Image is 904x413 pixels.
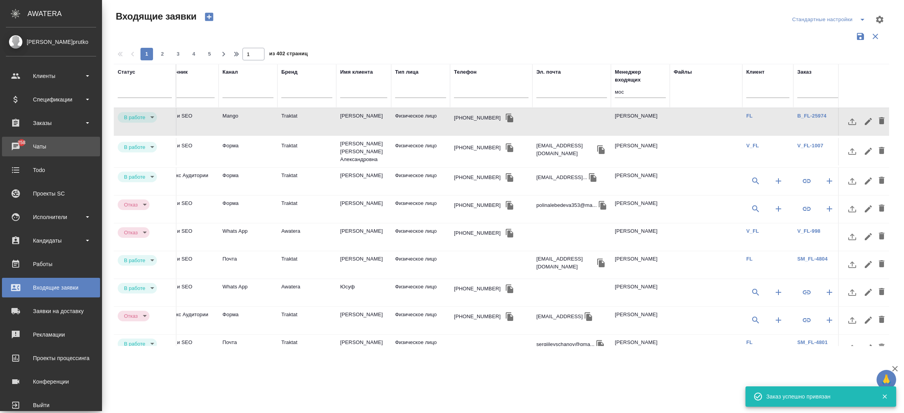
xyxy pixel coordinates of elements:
[611,196,670,223] td: [PERSON_NAME]
[277,251,336,279] td: Traktat
[336,251,391,279] td: [PERSON_NAME]
[203,50,216,58] span: 5
[6,376,96,388] div: Конференции
[853,29,868,44] button: Сохранить фильтры
[391,196,450,223] td: Физическое лицо
[203,48,216,60] button: 5
[504,199,516,211] button: Скопировать
[843,339,862,357] button: Загрузить файл
[843,255,862,274] button: Загрузить файл
[336,223,391,251] td: [PERSON_NAME]
[862,172,875,190] button: Редактировать
[6,70,96,82] div: Клиенты
[188,50,200,58] span: 4
[219,196,277,223] td: Форма
[843,142,862,161] button: Загрузить файл
[843,199,862,218] button: Загрузить файл
[277,196,336,223] td: Traktat
[843,283,862,302] button: Загрузить файл
[454,201,501,209] div: [PHONE_NUMBER]
[188,48,200,60] button: 4
[875,339,888,357] button: Удалить
[454,174,501,181] div: [PHONE_NUMBER]
[875,255,888,274] button: Удалить
[6,258,96,270] div: Работы
[536,174,587,181] p: [EMAIL_ADDRESS]...
[13,139,31,147] span: 258
[746,143,759,149] a: V_FL
[504,311,516,322] button: Скопировать
[597,199,609,211] button: Скопировать
[536,68,561,76] div: Эл. почта
[340,68,373,76] div: Имя клиента
[820,199,839,218] button: Создать заказ
[611,138,670,165] td: [PERSON_NAME]
[277,168,336,195] td: Traktat
[160,168,219,195] td: Яндекс Аудитории
[746,199,765,218] button: Выбрать клиента
[504,112,516,124] button: Скопировать
[454,114,501,122] div: [PHONE_NUMBER]
[6,282,96,293] div: Входящие заявки
[2,184,100,203] a: Проекты SC
[219,335,277,362] td: Почта
[172,48,184,60] button: 3
[118,283,157,293] div: В работе
[875,112,888,131] button: Удалить
[536,341,594,348] p: sergiilevschanov@gma...
[6,305,96,317] div: Заявки на доставку
[156,48,169,60] button: 2
[769,311,788,330] button: Создать клиента
[504,227,516,239] button: Скопировать
[797,283,816,302] button: Привязать к существующему заказу
[454,229,501,237] div: [PHONE_NUMBER]
[277,138,336,165] td: Traktat
[118,172,157,182] div: В работе
[114,10,197,23] span: Входящие заявки
[880,371,893,388] span: 🙏
[122,144,148,150] button: В работе
[6,38,96,46] div: [PERSON_NAME]prutko
[595,257,607,269] button: Скопировать
[595,144,607,156] button: Скопировать
[156,50,169,58] span: 2
[862,255,875,274] button: Редактировать
[277,279,336,306] td: Awatera
[219,138,277,165] td: Форма
[336,168,391,195] td: [PERSON_NAME]
[536,201,597,209] p: polinalebedeva353@ma...
[611,223,670,251] td: [PERSON_NAME]
[122,229,140,236] button: Отказ
[391,138,450,165] td: Физическое лицо
[504,142,516,154] button: Скопировать
[118,142,157,152] div: В работе
[200,10,219,24] button: Создать
[281,68,297,76] div: Бренд
[2,254,100,274] a: Работы
[391,335,450,362] td: Физическое лицо
[395,68,419,76] div: Тип лица
[843,172,862,190] button: Загрузить файл
[6,399,96,411] div: Выйти
[611,279,670,306] td: [PERSON_NAME]
[615,68,666,84] div: Менеджер входящих
[6,188,96,199] div: Проекты SC
[160,251,219,279] td: Сайт и SEO
[746,68,764,76] div: Клиент
[868,29,883,44] button: Сбросить фильтры
[875,311,888,330] button: Удалить
[2,137,100,156] a: 258Чаты
[769,283,788,302] button: Создать клиента
[160,138,219,165] td: Сайт и SEO
[118,199,149,210] div: В работе
[797,311,816,330] button: Привязать к существующему заказу
[2,160,100,180] a: Todo
[769,199,788,218] button: Создать клиента
[797,68,811,76] div: Заказ
[862,283,875,302] button: Редактировать
[2,325,100,344] a: Рекламации
[219,307,277,334] td: Форма
[797,199,816,218] button: Привязать к существующему заказу
[611,307,670,334] td: [PERSON_NAME]
[797,228,820,234] a: V_FL-998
